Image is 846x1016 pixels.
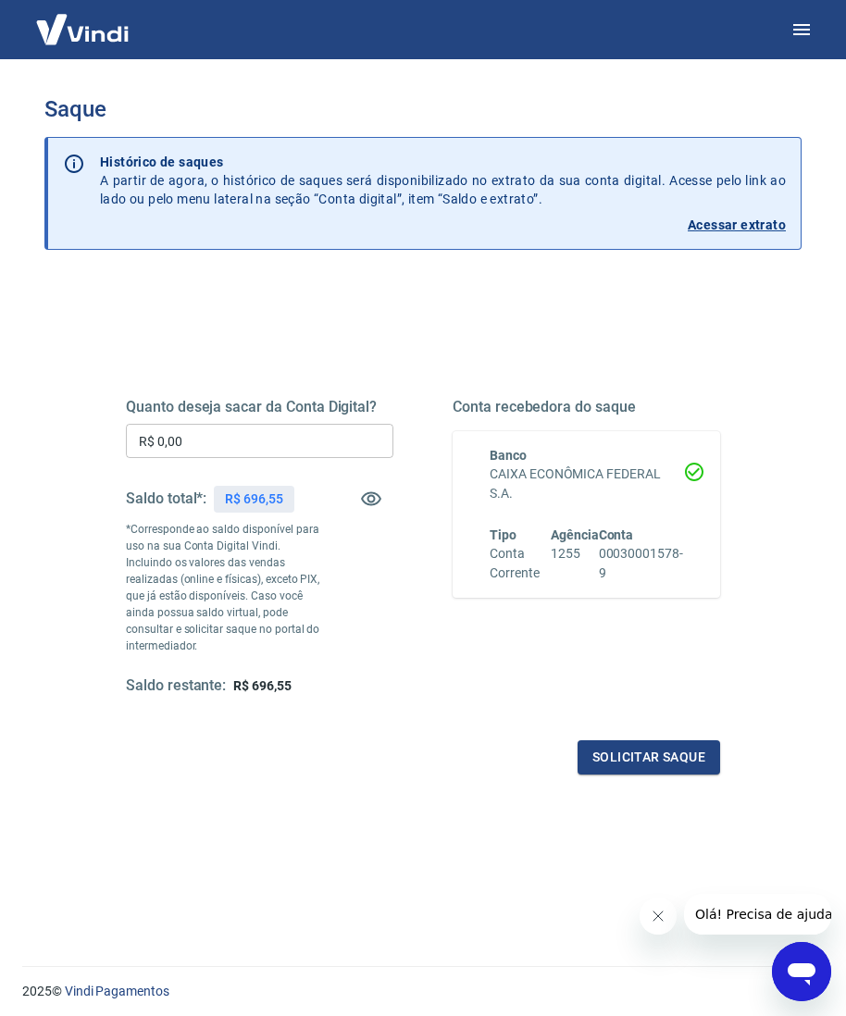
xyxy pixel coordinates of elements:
[65,984,169,998] a: Vindi Pagamentos
[225,489,283,509] p: R$ 696,55
[100,153,786,171] p: Histórico de saques
[100,153,786,208] p: A partir de agora, o histórico de saques será disponibilizado no extrato da sua conta digital. Ac...
[490,527,516,542] span: Tipo
[100,216,786,234] a: Acessar extrato
[490,544,551,583] h6: Conta Corrente
[453,398,720,416] h5: Conta recebedora do saque
[126,521,327,654] p: *Corresponde ao saldo disponível para uso na sua Conta Digital Vindi. Incluindo os valores das ve...
[22,982,824,1001] p: 2025 ©
[22,1,143,57] img: Vindi
[640,898,677,935] iframe: Fechar mensagem
[126,676,226,696] h5: Saldo restante:
[126,489,206,508] h5: Saldo total*:
[490,448,527,463] span: Banco
[551,527,599,542] span: Agência
[772,942,831,1001] iframe: Botão para abrir a janela de mensagens
[233,678,292,693] span: R$ 696,55
[578,740,720,774] button: Solicitar saque
[551,544,599,564] h6: 1255
[126,398,393,416] h5: Quanto deseja sacar da Conta Digital?
[599,544,683,583] h6: 00030001578-9
[490,465,683,503] h6: CAIXA ECONÔMICA FEDERAL S.A.
[684,894,831,935] iframe: Mensagem da empresa
[11,13,156,28] span: Olá! Precisa de ajuda?
[599,527,634,542] span: Conta
[688,216,786,234] p: Acessar extrato
[44,96,802,122] h3: Saque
